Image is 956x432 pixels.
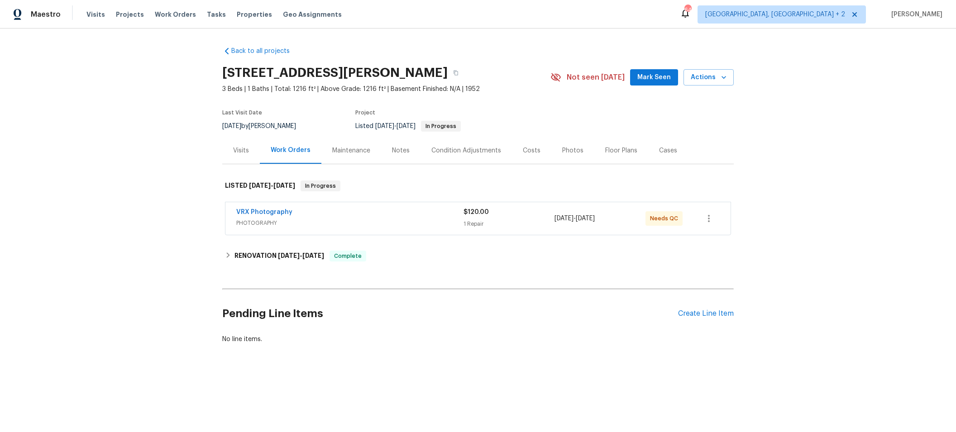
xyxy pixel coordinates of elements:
[397,123,416,129] span: [DATE]
[236,218,464,228] span: PHOTOGRAPHY
[302,252,324,259] span: [DATE]
[448,65,464,81] button: Copy Address
[236,209,292,215] a: VRX Photography
[630,69,678,86] button: Mark Seen
[207,11,226,18] span: Tasks
[422,123,460,129] span: In Progress
[116,10,144,19] span: Projects
[375,123,394,129] span: [DATE]
[233,146,249,155] div: Visits
[271,146,311,155] div: Work Orders
[523,146,540,155] div: Costs
[249,182,271,189] span: [DATE]
[222,123,241,129] span: [DATE]
[705,10,845,19] span: [GEOGRAPHIC_DATA], [GEOGRAPHIC_DATA] + 2
[222,110,262,115] span: Last Visit Date
[355,110,375,115] span: Project
[554,215,574,222] span: [DATE]
[283,10,342,19] span: Geo Assignments
[222,293,678,335] h2: Pending Line Items
[562,146,583,155] div: Photos
[225,180,295,191] h6: LISTED
[222,335,734,344] div: No line items.
[273,182,295,189] span: [DATE]
[650,214,682,223] span: Needs QC
[576,215,595,222] span: [DATE]
[86,10,105,19] span: Visits
[684,5,691,14] div: 64
[222,171,734,200] div: LISTED [DATE]-[DATE]In Progress
[605,146,637,155] div: Floor Plans
[222,85,550,94] span: 3 Beds | 1 Baths | Total: 1216 ft² | Above Grade: 1216 ft² | Basement Finished: N/A | 1952
[637,72,671,83] span: Mark Seen
[691,72,727,83] span: Actions
[332,146,370,155] div: Maintenance
[888,10,942,19] span: [PERSON_NAME]
[222,245,734,267] div: RENOVATION [DATE]-[DATE]Complete
[222,47,309,56] a: Back to all projects
[684,69,734,86] button: Actions
[392,146,410,155] div: Notes
[222,121,307,132] div: by [PERSON_NAME]
[222,68,448,77] h2: [STREET_ADDRESS][PERSON_NAME]
[237,10,272,19] span: Properties
[301,181,339,190] span: In Progress
[431,146,501,155] div: Condition Adjustments
[278,252,324,259] span: -
[234,251,324,261] h6: RENOVATION
[155,10,196,19] span: Work Orders
[249,182,295,189] span: -
[659,146,677,155] div: Cases
[330,252,365,261] span: Complete
[567,73,625,82] span: Not seen [DATE]
[554,214,595,223] span: -
[31,10,61,19] span: Maestro
[464,209,489,215] span: $120.00
[678,309,734,318] div: Create Line Item
[278,252,300,259] span: [DATE]
[464,219,554,228] div: 1 Repair
[375,123,416,129] span: -
[355,123,461,129] span: Listed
